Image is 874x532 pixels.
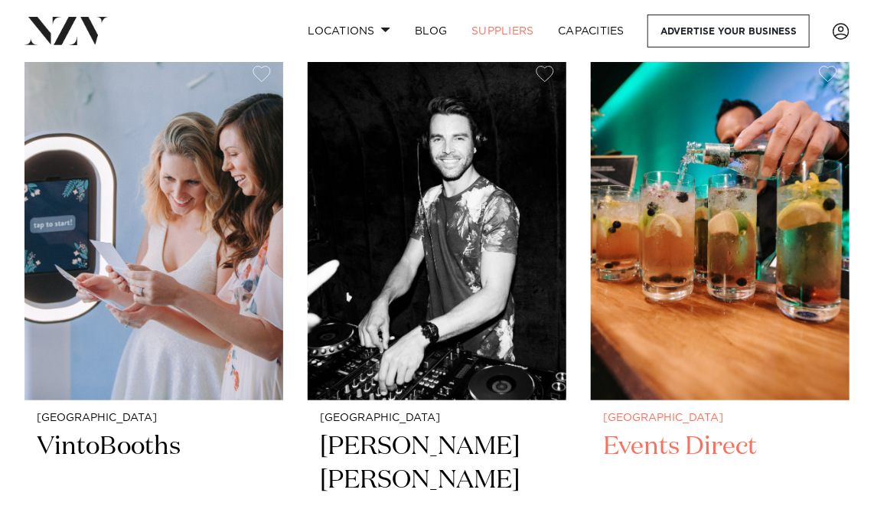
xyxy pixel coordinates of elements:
[647,15,810,47] a: Advertise your business
[403,15,459,47] a: BLOG
[37,413,271,424] small: [GEOGRAPHIC_DATA]
[459,15,546,47] a: SUPPLIERS
[295,15,403,47] a: Locations
[546,15,638,47] a: Capacities
[24,17,108,44] img: nzv-logo.png
[37,430,271,531] h2: VintoBooths
[603,430,837,531] h2: Events Direct
[320,413,554,424] small: [GEOGRAPHIC_DATA]
[320,430,554,531] h2: [PERSON_NAME] [PERSON_NAME]
[603,413,837,424] small: [GEOGRAPHIC_DATA]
